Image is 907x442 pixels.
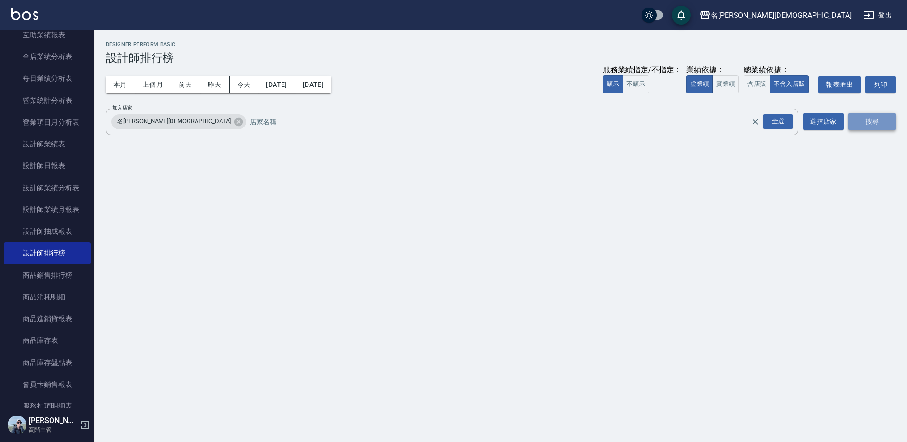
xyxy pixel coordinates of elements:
button: 名[PERSON_NAME][DEMOGRAPHIC_DATA] [695,6,856,25]
img: Person [8,416,26,434]
div: 服務業績指定/不指定： [603,65,682,75]
button: Clear [749,115,762,128]
button: 顯示 [603,75,623,93]
button: 虛業績 [686,75,713,93]
div: 總業績依據： [744,65,813,75]
button: 不含入店販 [770,75,809,93]
a: 商品進銷貨報表 [4,308,91,330]
a: 服務扣項明細表 [4,395,91,417]
div: 業績依據： [686,65,739,75]
a: 營業項目月分析表 [4,111,91,133]
a: 設計師日報表 [4,155,91,177]
button: 昨天 [200,76,230,93]
button: 本月 [106,76,135,93]
a: 商品庫存盤點表 [4,352,91,374]
a: 商品銷售排行榜 [4,264,91,286]
label: 加入店家 [112,104,132,111]
div: 名[PERSON_NAME][DEMOGRAPHIC_DATA] [710,9,852,21]
a: 互助業績報表 [4,24,91,46]
button: [DATE] [295,76,331,93]
a: 設計師業績月報表 [4,199,91,221]
a: 設計師抽成報表 [4,221,91,242]
button: 前天 [171,76,200,93]
h3: 設計師排行榜 [106,51,896,65]
button: 報表匯出 [818,76,861,93]
a: 每日業績分析表 [4,68,91,89]
div: 全選 [763,114,793,129]
button: 選擇店家 [803,113,844,130]
h2: Designer Perform Basic [106,42,896,48]
button: 不顯示 [623,75,649,93]
a: 商品庫存表 [4,330,91,351]
a: 會員卡銷售報表 [4,374,91,395]
a: 商品消耗明細 [4,286,91,308]
p: 高階主管 [29,425,77,434]
button: 含店販 [744,75,770,93]
button: [DATE] [258,76,295,93]
button: 上個月 [135,76,171,93]
span: 名[PERSON_NAME][DEMOGRAPHIC_DATA] [111,117,236,126]
button: 搜尋 [848,113,896,130]
div: 名[PERSON_NAME][DEMOGRAPHIC_DATA] [111,114,246,129]
a: 全店業績分析表 [4,46,91,68]
button: save [672,6,691,25]
input: 店家名稱 [248,113,768,130]
a: 營業統計分析表 [4,90,91,111]
img: Logo [11,8,38,20]
a: 設計師業績表 [4,133,91,155]
a: 設計師排行榜 [4,242,91,264]
button: 列印 [865,76,896,93]
a: 設計師業績分析表 [4,177,91,199]
button: 今天 [230,76,259,93]
h5: [PERSON_NAME] [29,416,77,425]
button: 登出 [859,7,896,24]
button: 實業績 [712,75,739,93]
button: Open [761,112,795,131]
